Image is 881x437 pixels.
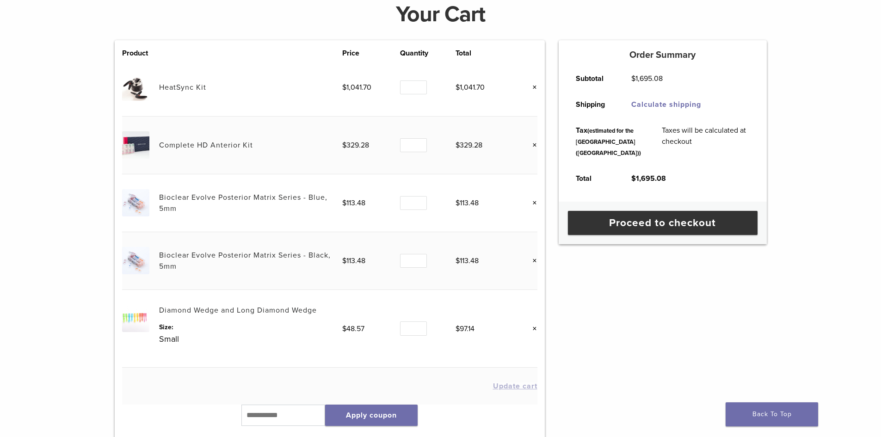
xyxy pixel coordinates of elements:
a: Proceed to checkout [568,211,758,235]
span: $ [342,198,346,208]
bdi: 113.48 [342,256,365,265]
span: $ [342,256,346,265]
bdi: 48.57 [342,324,364,333]
th: Quantity [400,48,456,59]
img: Bioclear Evolve Posterior Matrix Series - Black, 5mm [122,247,149,274]
th: Subtotal [566,66,621,92]
h5: Order Summary [559,49,767,61]
small: (estimated for the [GEOGRAPHIC_DATA] ([GEOGRAPHIC_DATA])) [576,127,641,157]
img: Bioclear Evolve Posterior Matrix Series - Blue, 5mm [122,189,149,216]
img: Complete HD Anterior Kit [122,131,149,159]
span: $ [631,74,635,83]
bdi: 1,695.08 [631,74,663,83]
a: Remove this item [525,81,537,93]
button: Update cart [493,382,537,390]
span: $ [456,141,460,150]
a: Remove this item [525,197,537,209]
bdi: 329.28 [342,141,369,150]
bdi: 329.28 [456,141,482,150]
a: Diamond Wedge and Long Diamond Wedge [159,306,317,315]
bdi: 1,041.70 [456,83,485,92]
a: Bioclear Evolve Posterior Matrix Series - Blue, 5mm [159,193,327,213]
h1: Your Cart [108,3,774,25]
dt: Size: [159,322,342,332]
th: Tax [566,117,652,166]
span: $ [342,141,346,150]
span: $ [456,256,460,265]
bdi: 1,041.70 [342,83,371,92]
a: Bioclear Evolve Posterior Matrix Series - Black, 5mm [159,251,331,271]
th: Total [456,48,513,59]
bdi: 113.48 [456,256,479,265]
a: Remove this item [525,323,537,335]
th: Product [122,48,159,59]
span: $ [456,83,460,92]
img: Diamond Wedge and Long Diamond Wedge [122,305,149,332]
bdi: 113.48 [456,198,479,208]
bdi: 1,695.08 [631,174,666,183]
bdi: 113.48 [342,198,365,208]
bdi: 97.14 [456,324,474,333]
a: Complete HD Anterior Kit [159,141,253,150]
p: Small [159,332,342,346]
a: HeatSync Kit [159,83,206,92]
button: Apply coupon [325,405,418,426]
span: $ [342,324,346,333]
th: Total [566,166,621,191]
a: Remove this item [525,139,537,151]
img: HeatSync Kit [122,74,149,101]
a: Calculate shipping [631,100,701,109]
a: Back To Top [726,402,818,426]
td: Taxes will be calculated at checkout [652,117,760,166]
span: $ [342,83,346,92]
th: Shipping [566,92,621,117]
th: Price [342,48,400,59]
span: $ [631,174,636,183]
span: $ [456,198,460,208]
a: Remove this item [525,255,537,267]
span: $ [456,324,460,333]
